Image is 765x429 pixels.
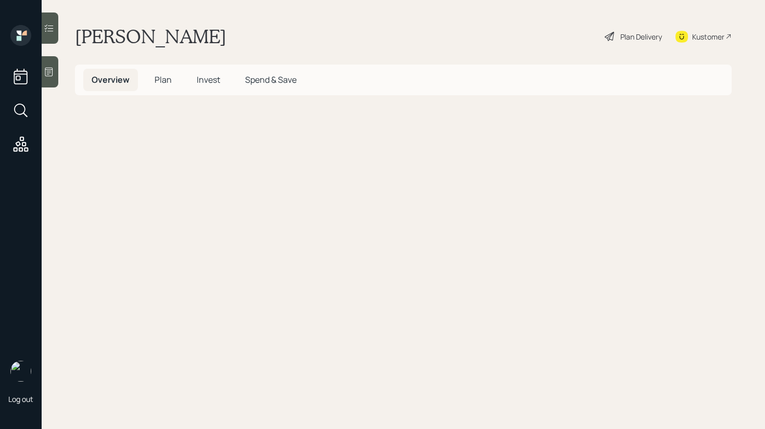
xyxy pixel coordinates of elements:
span: Overview [92,74,130,85]
img: retirable_logo.png [10,361,31,382]
span: Plan [155,74,172,85]
div: Log out [8,394,33,404]
h1: [PERSON_NAME] [75,25,226,48]
div: Kustomer [692,31,724,42]
div: Plan Delivery [620,31,662,42]
span: Spend & Save [245,74,297,85]
span: Invest [197,74,220,85]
